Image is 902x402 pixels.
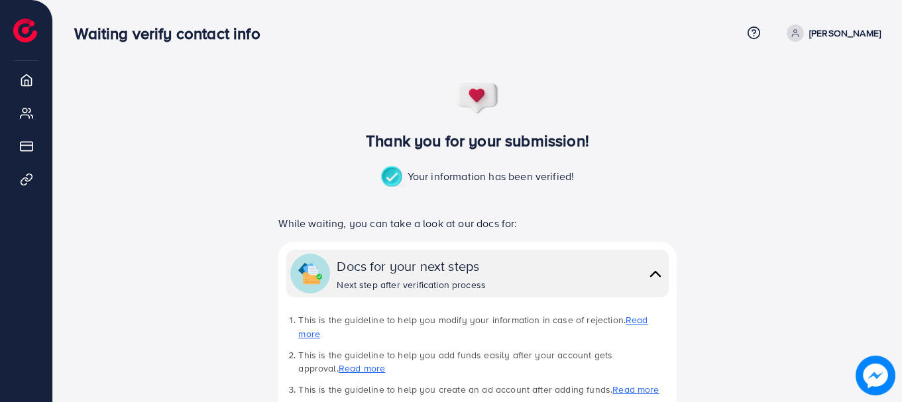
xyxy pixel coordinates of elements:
[298,313,648,340] a: Read more
[781,25,881,42] a: [PERSON_NAME]
[381,166,408,189] img: success
[339,362,385,375] a: Read more
[298,383,668,396] li: This is the guideline to help you create an ad account after adding funds.
[74,24,270,43] h3: Waiting verify contact info
[256,131,699,150] h3: Thank you for your submission!
[856,356,895,395] img: image
[298,348,668,376] li: This is the guideline to help you add funds easily after your account gets approval.
[612,383,659,396] a: Read more
[278,215,676,231] p: While waiting, you can take a look at our docs for:
[13,19,37,42] img: logo
[298,262,322,285] img: collapse
[298,313,668,340] li: This is the guideline to help you modify your information in case of rejection.
[809,25,881,41] p: [PERSON_NAME]
[381,166,575,189] p: Your information has been verified!
[337,256,486,276] div: Docs for your next steps
[646,264,665,283] img: collapse
[456,82,500,115] img: success
[337,278,486,291] div: Next step after verification process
